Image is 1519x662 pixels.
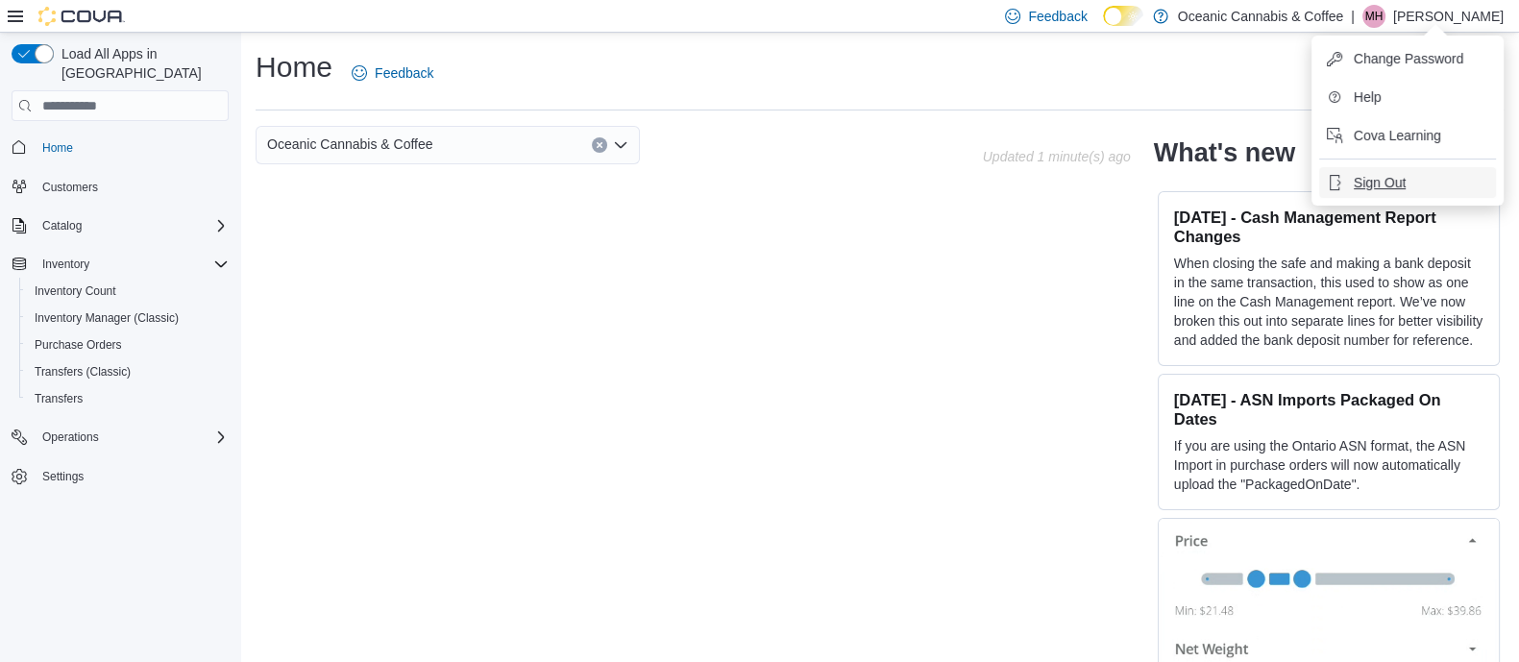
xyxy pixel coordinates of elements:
button: Inventory Count [19,278,236,305]
button: Catalog [35,214,89,237]
span: Load All Apps in [GEOGRAPHIC_DATA] [54,44,229,83]
span: Inventory Manager (Classic) [27,306,229,330]
nav: Complex example [12,125,229,540]
button: Cova Learning [1319,120,1496,151]
button: Inventory Manager (Classic) [19,305,236,331]
span: Transfers [35,391,83,406]
span: Inventory [42,257,89,272]
span: Transfers (Classic) [35,364,131,380]
h2: What's new [1154,137,1295,168]
p: If you are using the Ontario ASN format, the ASN Import in purchase orders will now automatically... [1174,436,1483,494]
span: Change Password [1354,49,1463,68]
a: Home [35,136,81,159]
span: Purchase Orders [27,333,229,356]
a: Inventory Count [27,280,124,303]
span: Inventory Count [27,280,229,303]
a: Purchase Orders [27,333,130,356]
span: MH [1365,5,1384,28]
button: Customers [4,173,236,201]
button: Transfers (Classic) [19,358,236,385]
span: Oceanic Cannabis & Coffee [267,133,433,156]
button: Open list of options [613,137,628,153]
span: Purchase Orders [35,337,122,353]
p: | [1351,5,1355,28]
span: Customers [42,180,98,195]
p: Oceanic Cannabis & Coffee [1178,5,1344,28]
span: Home [35,135,229,159]
button: Operations [4,424,236,451]
span: Settings [35,464,229,488]
button: Change Password [1319,43,1496,74]
a: Transfers [27,387,90,410]
button: Help [1319,82,1496,112]
span: Transfers (Classic) [27,360,229,383]
span: Transfers [27,387,229,410]
button: Purchase Orders [19,331,236,358]
h3: [DATE] - ASN Imports Packaged On Dates [1174,390,1483,429]
span: Catalog [35,214,229,237]
h1: Home [256,48,332,86]
button: Inventory [4,251,236,278]
a: Feedback [344,54,441,92]
span: Help [1354,87,1382,107]
a: Customers [35,176,106,199]
span: Home [42,140,73,156]
span: Feedback [1028,7,1087,26]
span: Cova Learning [1354,126,1441,145]
span: Inventory [35,253,229,276]
span: Inventory Manager (Classic) [35,310,179,326]
span: Feedback [375,63,433,83]
span: Operations [35,426,229,449]
button: Catalog [4,212,236,239]
a: Settings [35,465,91,488]
button: Home [4,133,236,160]
span: Dark Mode [1103,26,1104,27]
span: Catalog [42,218,82,233]
button: Sign Out [1319,167,1496,198]
input: Dark Mode [1103,6,1143,26]
p: Updated 1 minute(s) ago [983,149,1131,164]
img: Cova [38,7,125,26]
button: Settings [4,462,236,490]
p: When closing the safe and making a bank deposit in the same transaction, this used to show as one... [1174,254,1483,350]
span: Customers [35,175,229,199]
button: Operations [35,426,107,449]
button: Clear input [592,137,607,153]
span: Settings [42,469,84,484]
h3: [DATE] - Cash Management Report Changes [1174,208,1483,246]
span: Sign Out [1354,173,1406,192]
p: [PERSON_NAME] [1393,5,1504,28]
a: Transfers (Classic) [27,360,138,383]
span: Operations [42,429,99,445]
a: Inventory Manager (Classic) [27,306,186,330]
button: Inventory [35,253,97,276]
div: Miguel Hawkins [1362,5,1385,28]
span: Inventory Count [35,283,116,299]
button: Transfers [19,385,236,412]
